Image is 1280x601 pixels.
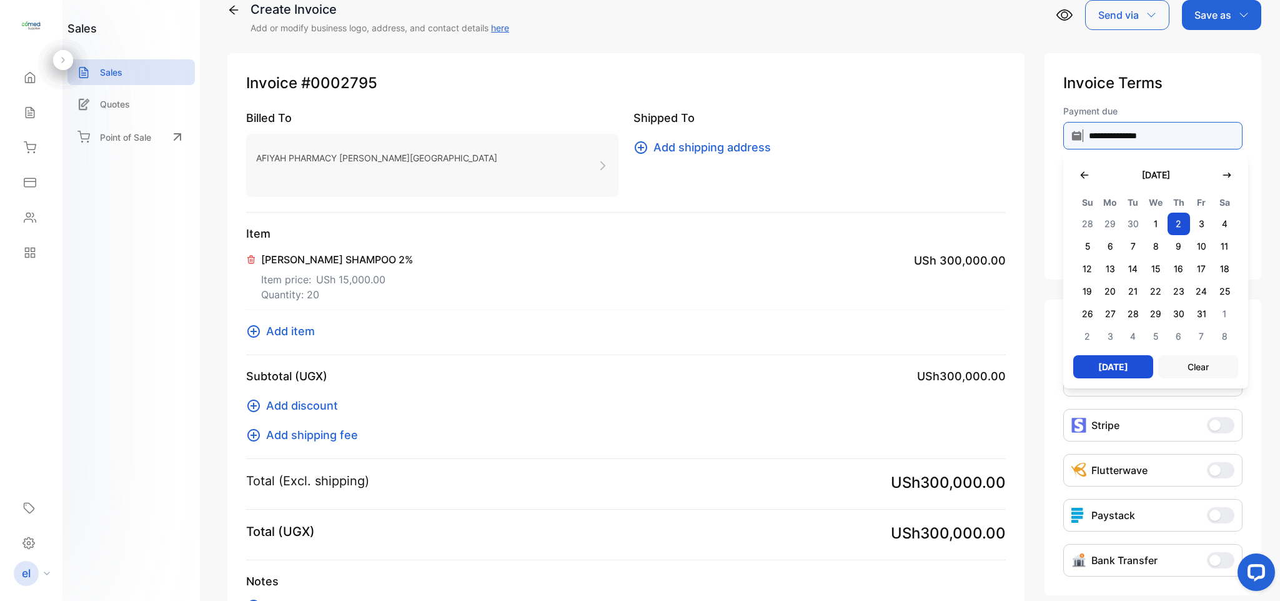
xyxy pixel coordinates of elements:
img: Icon [1071,463,1086,478]
p: Invoice Terms [1063,72,1243,94]
p: AFIYAH PHARMACY [PERSON_NAME][GEOGRAPHIC_DATA] [256,149,497,167]
p: Add or modify business logo, address, and contact details [251,21,509,34]
button: Clear [1158,355,1238,378]
span: 23 [1168,280,1191,303]
span: Add item [266,323,315,340]
span: 31 [1190,303,1213,325]
span: Add shipping fee [266,427,358,443]
span: Tu [1121,195,1144,210]
span: 1 [1144,213,1168,235]
span: 5 [1076,235,1099,258]
span: 13 [1099,258,1122,280]
span: 25 [1213,280,1236,303]
span: 21 [1121,280,1144,303]
span: 29 [1099,213,1122,235]
button: Add shipping address [633,139,778,156]
span: 15 [1144,258,1168,280]
p: Shipped To [633,109,1006,126]
span: 20 [1099,280,1122,303]
span: 16 [1168,258,1191,280]
p: Total (UGX) [246,522,315,541]
img: Icon [1071,553,1086,568]
p: Subtotal (UGX) [246,368,327,385]
span: USh300,000.00 [891,472,1006,494]
span: 24 [1190,280,1213,303]
span: 29 [1144,303,1168,325]
span: 3 [1190,213,1213,235]
span: 4 [1213,213,1236,235]
span: 22 [1144,280,1168,303]
span: Add shipping address [653,139,771,156]
p: Sales [100,66,122,79]
span: Th [1168,195,1191,210]
span: 10 [1190,235,1213,258]
span: 28 [1076,213,1099,235]
p: Flutterwave [1091,463,1148,478]
span: 14 [1121,258,1144,280]
span: 5 [1144,325,1168,348]
p: el [22,565,31,582]
p: Item price: [261,267,413,287]
span: 7 [1121,235,1144,258]
p: Billed To [246,109,618,126]
span: 8 [1144,235,1168,258]
span: 6 [1168,325,1191,348]
span: 17 [1190,258,1213,280]
span: 11 [1213,235,1236,258]
span: 2 [1076,325,1099,348]
span: Sa [1213,195,1236,210]
a: Quotes [67,91,195,117]
img: icon [1071,418,1086,433]
p: Item [246,225,1006,242]
p: [PERSON_NAME] SHAMPOO 2% [261,252,413,267]
span: #0002795 [301,72,377,94]
a: Sales [67,59,195,85]
h1: sales [67,20,97,37]
p: Quantity: 20 [261,287,413,302]
p: Quotes [100,98,130,111]
span: 4 [1121,325,1144,348]
p: Point of Sale [100,131,151,144]
span: 18 [1213,258,1236,280]
span: 26 [1076,303,1099,325]
span: USh 15,000.00 [316,272,385,287]
span: 30 [1168,303,1191,325]
span: 1 [1213,303,1236,325]
p: Total (Excl. shipping) [246,472,369,490]
p: Bank Transfer [1091,553,1158,568]
button: Add shipping fee [246,427,365,443]
span: 12 [1076,258,1099,280]
span: Fr [1190,195,1213,210]
button: Add discount [246,397,345,414]
iframe: LiveChat chat widget [1228,548,1280,601]
span: USh300,000.00 [891,522,1006,545]
label: Payment due [1063,104,1243,118]
img: logo [22,16,41,35]
span: 27 [1099,303,1122,325]
a: Point of Sale [67,123,195,151]
p: Stripe [1091,418,1119,433]
button: Add item [246,323,322,340]
p: Paystack [1091,508,1135,523]
span: 3 [1099,325,1122,348]
span: USh300,000.00 [917,368,1006,385]
span: 8 [1213,325,1236,348]
span: 2 [1168,213,1191,235]
span: 9 [1168,235,1191,258]
span: 30 [1121,213,1144,235]
span: 7 [1190,325,1213,348]
span: Add discount [266,397,338,414]
span: Su [1076,195,1099,210]
span: 28 [1121,303,1144,325]
p: Send via [1098,8,1139,23]
a: here [491,23,509,33]
p: Invoice [246,72,1006,94]
p: Notes [246,573,1006,590]
span: 6 [1099,235,1122,258]
span: We [1144,195,1168,210]
span: 19 [1076,280,1099,303]
button: [DATE] [1073,355,1153,378]
p: Save as [1194,8,1231,23]
img: icon [1071,508,1086,523]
